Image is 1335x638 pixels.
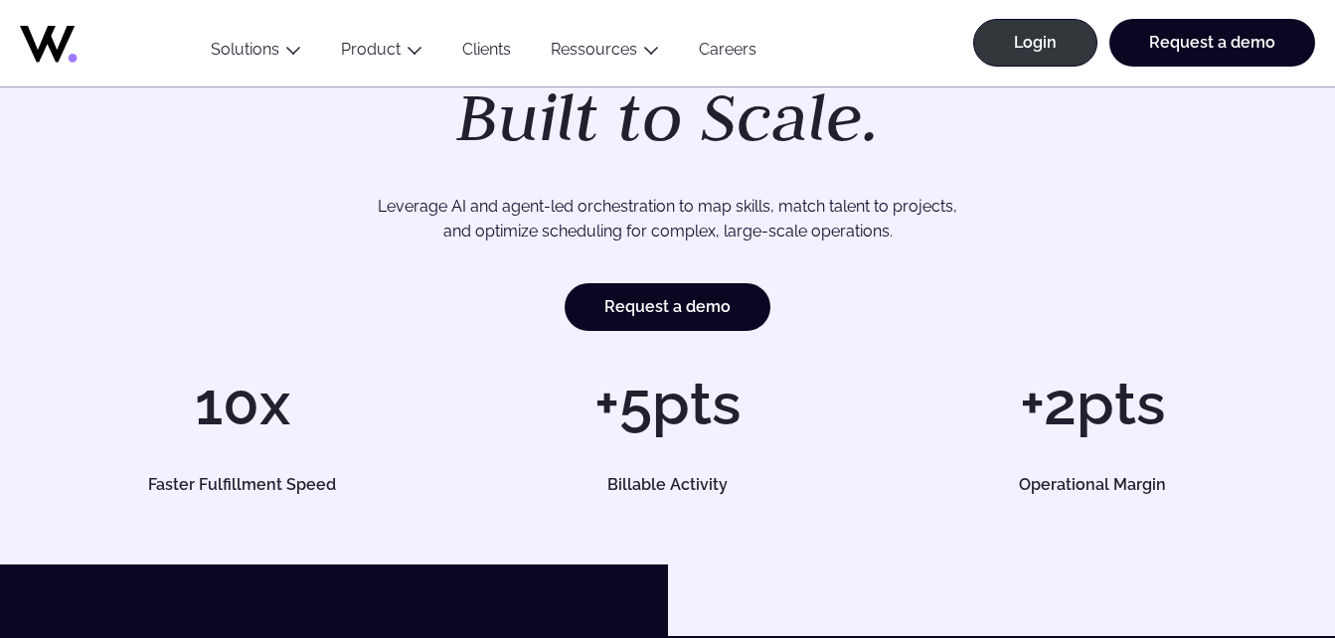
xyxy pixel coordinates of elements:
a: Clients [442,40,531,67]
iframe: Chatbot [1204,507,1307,610]
a: Ressources [551,40,637,59]
h1: AI-Driven Workforce Optimization. [159,24,1177,151]
em: Built to Scale. [456,73,880,160]
h1: +2pts [890,374,1295,433]
h1: +5pts [465,374,871,433]
a: Login [973,19,1097,67]
h5: Faster Fulfillment Speed [60,477,424,493]
a: Product [341,40,401,59]
h5: Operational Margin [911,477,1275,493]
button: Product [321,40,442,67]
a: Careers [679,40,776,67]
button: Ressources [531,40,679,67]
h5: Billable Activity [485,477,850,493]
a: Request a demo [565,283,770,331]
p: Leverage AI and agent-led orchestration to map skills, match talent to projects, and optimize sch... [102,194,1233,244]
h1: 10x [40,374,445,433]
button: Solutions [191,40,321,67]
a: Request a demo [1109,19,1315,67]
